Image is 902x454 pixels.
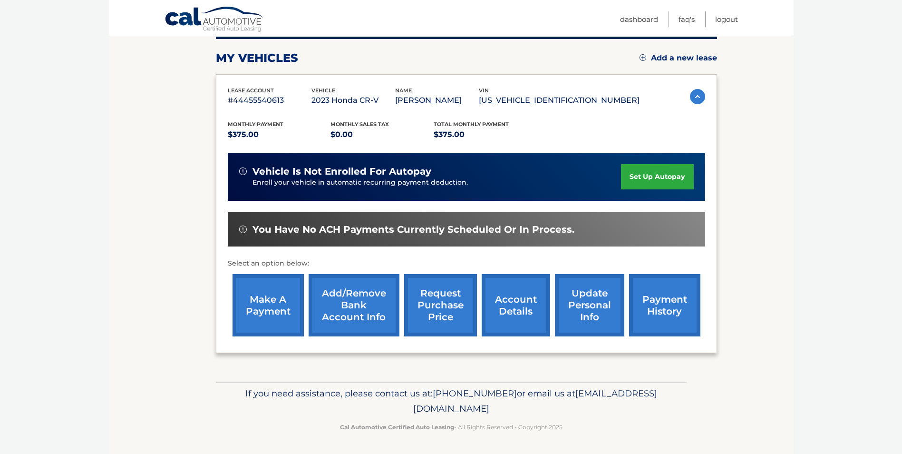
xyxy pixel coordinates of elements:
a: account details [482,274,550,336]
a: Logout [715,11,738,27]
p: Select an option below: [228,258,705,269]
p: #44455540613 [228,94,311,107]
span: name [395,87,412,94]
a: set up autopay [621,164,693,189]
span: Monthly sales Tax [330,121,389,128]
span: vin [479,87,489,94]
a: Add/Remove bank account info [309,274,399,336]
span: [PHONE_NUMBER] [433,388,517,399]
span: vehicle is not enrolled for autopay [252,166,431,178]
p: 2023 Honda CR-V [311,94,395,107]
p: If you need assistance, please contact us at: or email us at [222,386,680,416]
a: payment history [629,274,700,336]
img: add.svg [640,54,646,61]
span: [EMAIL_ADDRESS][DOMAIN_NAME] [413,388,657,414]
a: FAQ's [679,11,695,27]
p: $375.00 [228,128,331,141]
a: Add a new lease [640,53,717,63]
a: Cal Automotive [165,6,264,34]
span: You have no ACH payments currently scheduled or in process. [252,224,574,236]
img: accordion-active.svg [690,89,705,104]
img: alert-white.svg [239,168,247,175]
p: $375.00 [434,128,537,141]
a: request purchase price [404,274,477,336]
span: lease account [228,87,274,94]
p: - All Rights Reserved - Copyright 2025 [222,422,680,432]
p: $0.00 [330,128,434,141]
img: alert-white.svg [239,226,247,233]
a: update personal info [555,274,624,336]
h2: my vehicles [216,51,298,65]
p: [PERSON_NAME] [395,94,479,107]
span: Monthly Payment [228,121,283,128]
a: Dashboard [620,11,658,27]
a: make a payment [233,274,304,336]
p: Enroll your vehicle in automatic recurring payment deduction. [252,178,621,188]
p: [US_VEHICLE_IDENTIFICATION_NUMBER] [479,94,640,107]
strong: Cal Automotive Certified Auto Leasing [340,424,454,431]
span: Total Monthly Payment [434,121,509,128]
span: vehicle [311,87,335,94]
